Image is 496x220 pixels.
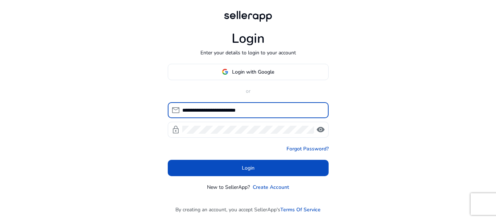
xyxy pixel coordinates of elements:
[168,64,329,80] button: Login with Google
[171,106,180,115] span: mail
[232,31,265,46] h1: Login
[280,206,321,213] a: Terms Of Service
[168,87,329,95] p: or
[207,183,250,191] p: New to SellerApp?
[316,125,325,134] span: visibility
[171,125,180,134] span: lock
[232,68,274,76] span: Login with Google
[168,160,329,176] button: Login
[200,49,296,57] p: Enter your details to login to your account
[286,145,329,153] a: Forgot Password?
[242,164,255,172] span: Login
[222,69,228,75] img: google-logo.svg
[253,183,289,191] a: Create Account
